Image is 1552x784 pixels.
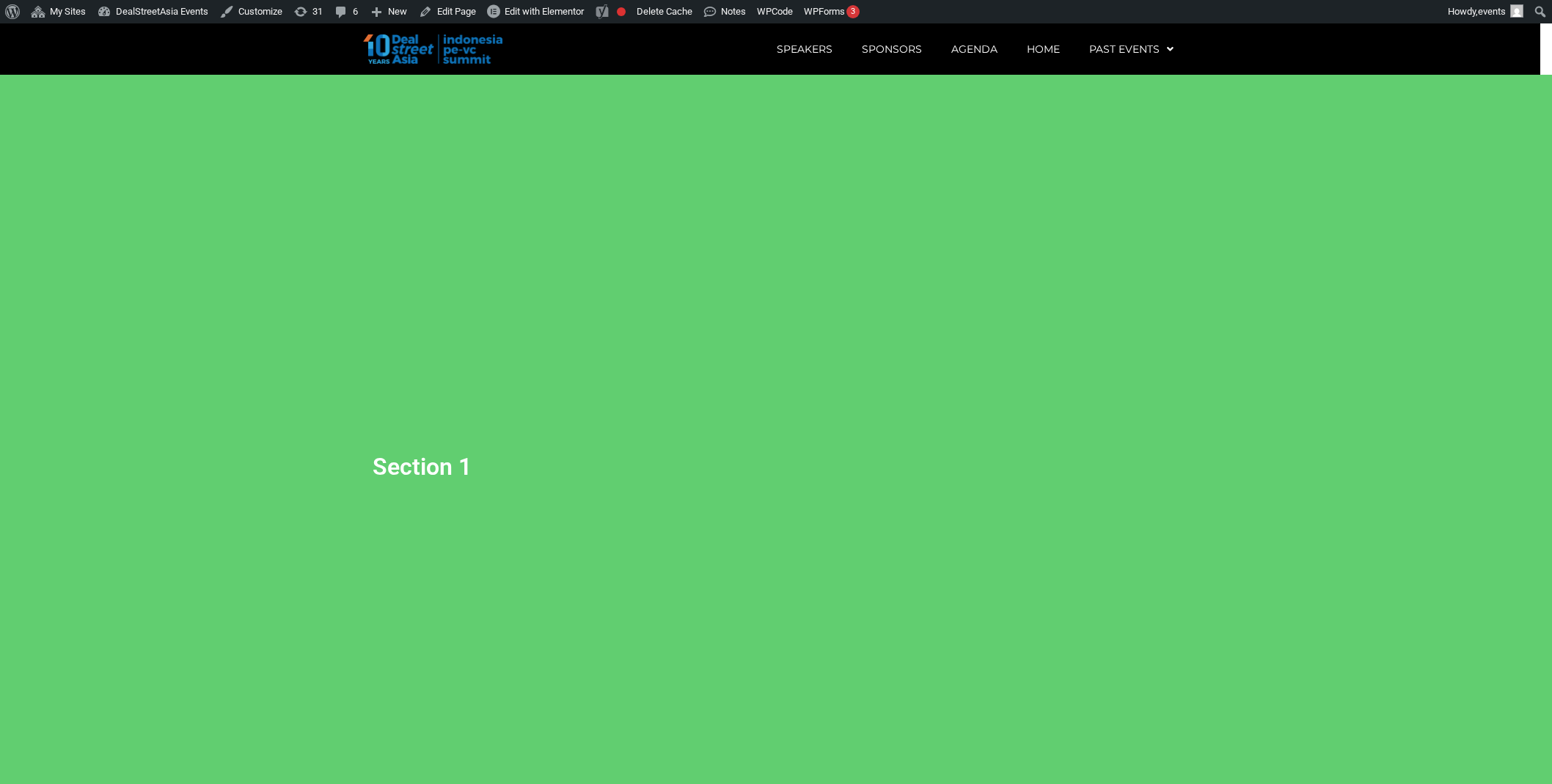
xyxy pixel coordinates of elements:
a: Speakers [762,32,847,66]
h2: Section 1 [373,455,769,478]
a: Home [1012,32,1075,66]
a: Past Events [1075,32,1188,66]
div: Focus keyphrase not set [617,7,626,16]
div: 3 [846,5,860,18]
a: Sponsors [847,32,937,66]
span: events [1478,6,1506,17]
a: Agenda [937,32,1012,66]
span: Edit with Elementor [505,6,584,17]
